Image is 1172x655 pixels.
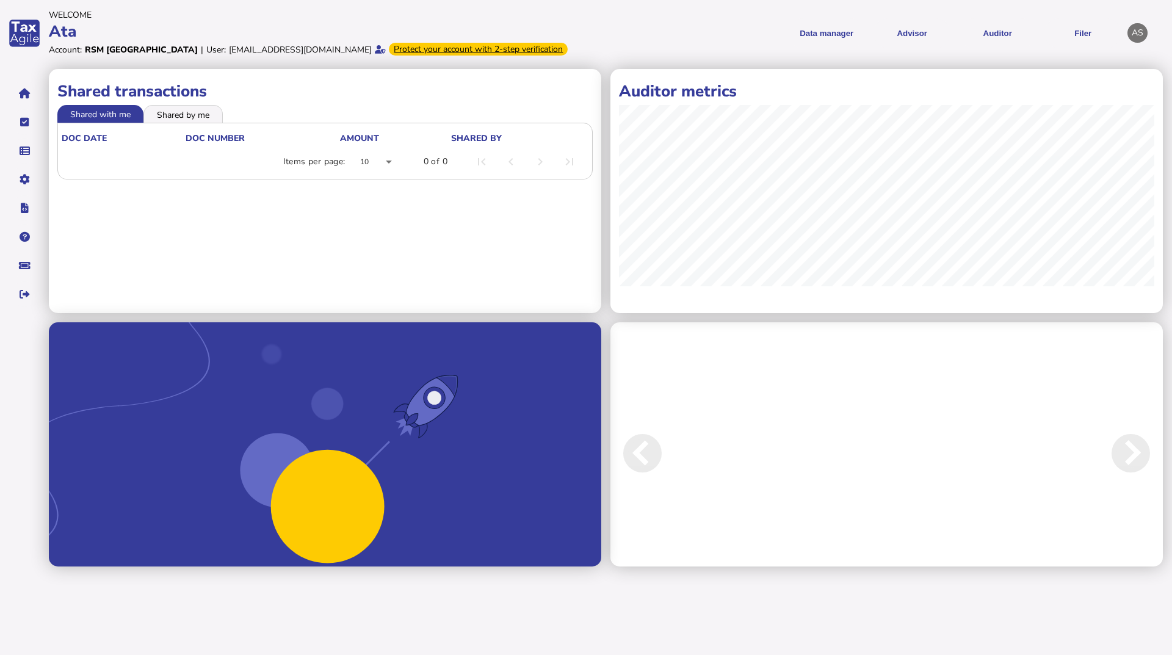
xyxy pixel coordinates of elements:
[451,132,502,144] div: shared by
[788,18,865,48] button: Shows a dropdown of Data manager options
[85,44,198,56] div: RSM [GEOGRAPHIC_DATA]
[340,132,450,144] div: Amount
[206,44,226,56] div: User:
[12,253,37,278] button: Raise a support ticket
[1127,23,1148,43] div: Profile settings
[49,9,582,21] div: Welcome
[12,224,37,250] button: Help pages
[283,156,345,168] div: Items per page:
[451,132,586,144] div: shared by
[340,132,379,144] div: Amount
[12,167,37,192] button: Manage settings
[186,132,339,144] div: doc number
[186,132,245,144] div: doc number
[57,81,593,102] h1: Shared transactions
[57,105,143,122] li: Shared with me
[12,81,37,106] button: Home
[62,132,184,144] div: doc date
[201,44,203,56] div: |
[12,195,37,221] button: Developer hub links
[12,109,37,135] button: Tasks
[49,44,82,56] div: Account:
[62,132,107,144] div: doc date
[424,156,447,168] div: 0 of 0
[229,44,372,56] div: [EMAIL_ADDRESS][DOMAIN_NAME]
[619,81,1154,102] h1: Auditor metrics
[49,21,582,42] div: Ata
[1060,331,1163,575] button: Next
[959,18,1036,48] button: Auditor
[874,18,950,48] button: Shows a dropdown of VAT Advisor options
[1044,18,1121,48] button: Filer
[143,105,223,122] li: Shared by me
[375,45,386,54] i: Email verified
[588,18,1122,48] menu: navigate products
[12,281,37,307] button: Sign out
[12,138,37,164] button: Data manager
[389,43,568,56] div: From Oct 1, 2025, 2-step verification will be required to login. Set it up now...
[610,331,713,575] button: Previous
